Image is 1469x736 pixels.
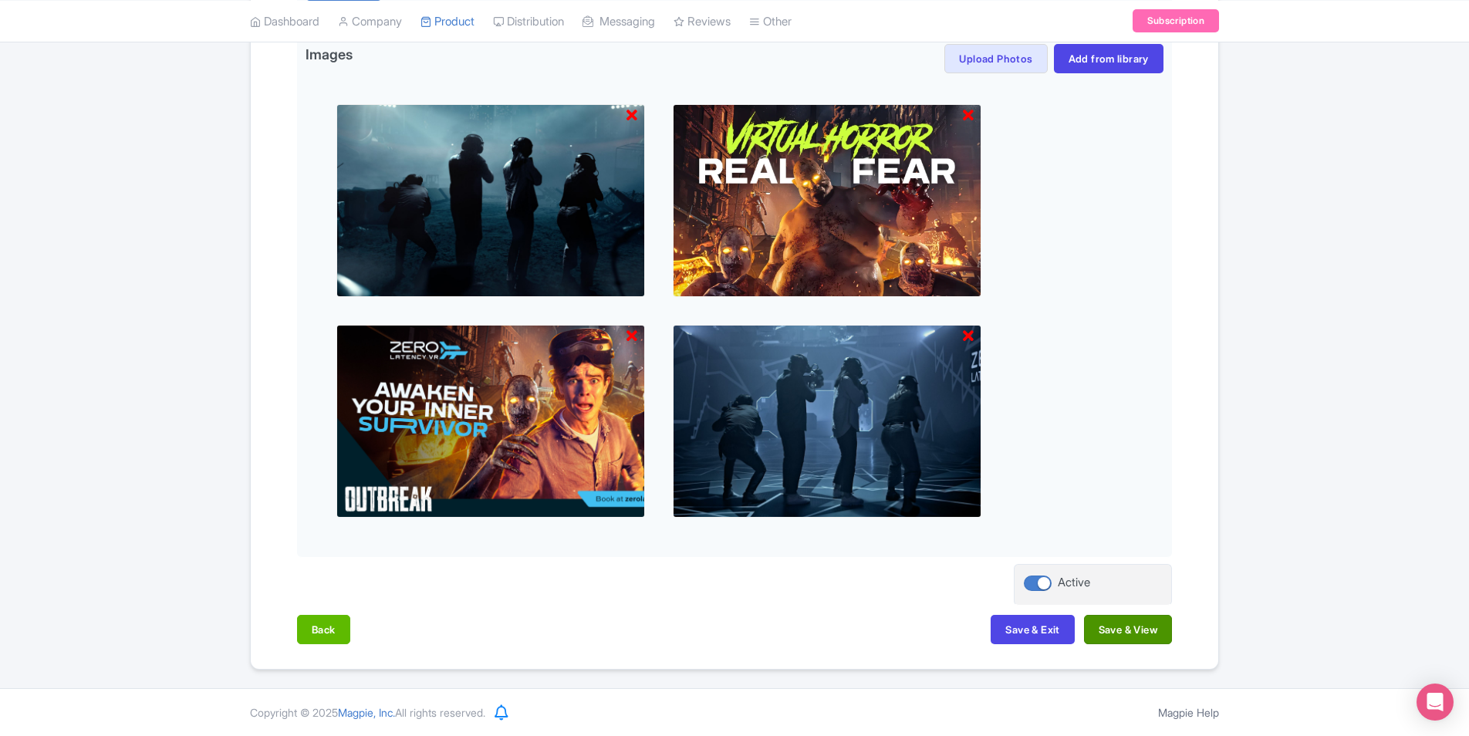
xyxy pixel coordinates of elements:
img: qcjc3kjx7adw0eq9a4c0.jpg [336,104,645,297]
button: Back [297,615,350,644]
img: zknaaeo5qxgqszr3obd6.webp [673,104,981,297]
a: Magpie Help [1158,706,1219,719]
span: Images [306,44,353,69]
div: Open Intercom Messenger [1417,684,1454,721]
img: y83gvc0jchzvqldsfhv0.jpg [673,325,981,518]
button: Save & Exit [991,615,1074,644]
div: Active [1058,574,1090,592]
span: Magpie, Inc. [338,706,395,719]
a: Subscription [1133,9,1219,32]
button: Save & View [1084,615,1172,644]
button: Upload Photos [944,44,1047,73]
div: Copyright © 2025 All rights reserved. [241,704,495,721]
a: Add from library [1054,44,1163,73]
img: yyviee87tczptqze4mpb.jpg [336,325,645,518]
